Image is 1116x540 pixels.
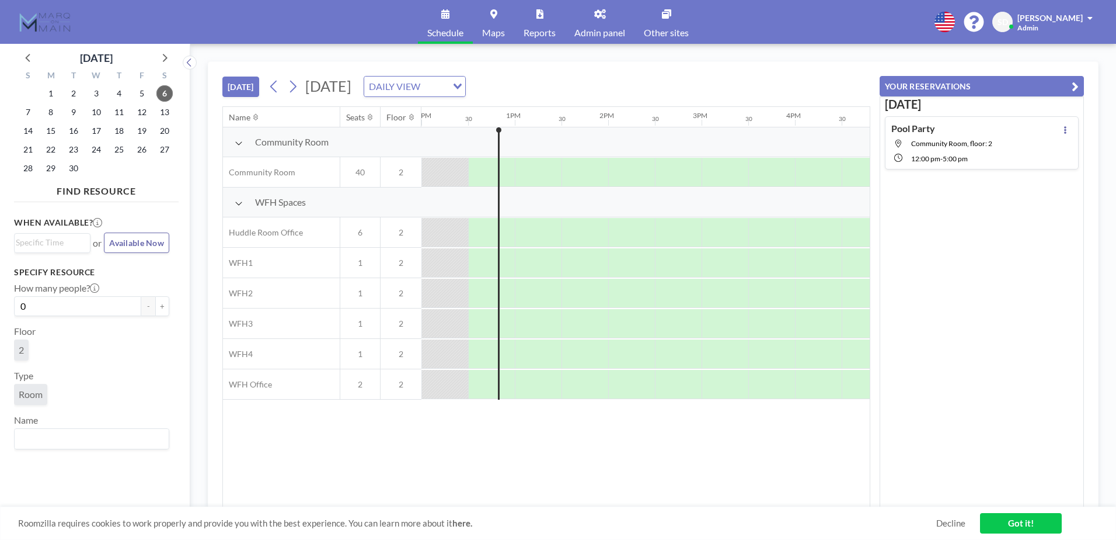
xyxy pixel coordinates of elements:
[153,69,176,84] div: S
[223,167,295,178] span: Community Room
[223,227,303,238] span: Huddle Room Office
[156,141,173,158] span: Saturday, September 27, 2025
[85,69,108,84] div: W
[839,115,846,123] div: 30
[223,349,253,359] span: WFH4
[644,28,689,37] span: Other sites
[381,167,421,178] span: 2
[18,518,936,529] span: Roomzilla requires cookies to work properly and provide you with the best experience. You can lea...
[340,319,380,329] span: 1
[65,141,82,158] span: Tuesday, September 23, 2025
[599,111,614,120] div: 2PM
[255,136,329,148] span: Community Room
[104,233,169,253] button: Available Now
[340,379,380,390] span: 2
[340,288,380,299] span: 1
[43,104,59,120] span: Monday, September 8, 2025
[17,69,40,84] div: S
[381,319,421,329] span: 2
[386,112,406,123] div: Floor
[559,115,566,123] div: 30
[130,69,153,84] div: F
[222,77,259,97] button: [DATE]
[134,123,150,139] span: Friday, September 19, 2025
[381,379,421,390] span: 2
[16,236,83,249] input: Search for option
[88,85,104,102] span: Wednesday, September 3, 2025
[14,370,33,382] label: Type
[427,28,463,37] span: Schedule
[88,123,104,139] span: Wednesday, September 17, 2025
[111,141,127,158] span: Thursday, September 25, 2025
[574,28,625,37] span: Admin panel
[20,160,36,176] span: Sunday, September 28, 2025
[111,104,127,120] span: Thursday, September 11, 2025
[340,167,380,178] span: 40
[223,288,253,299] span: WFH2
[141,296,155,316] button: -
[229,112,250,123] div: Name
[20,141,36,158] span: Sunday, September 21, 2025
[43,85,59,102] span: Monday, September 1, 2025
[111,123,127,139] span: Thursday, September 18, 2025
[693,111,707,120] div: 3PM
[134,104,150,120] span: Friday, September 12, 2025
[15,429,169,449] div: Search for option
[940,154,943,163] span: -
[223,379,272,390] span: WFH Office
[19,11,71,34] img: organization-logo
[14,414,38,426] label: Name
[381,349,421,359] span: 2
[936,518,965,529] a: Decline
[880,76,1084,96] button: YOUR RESERVATIONS
[62,69,85,84] div: T
[14,181,179,197] h4: FIND RESOURCE
[156,104,173,120] span: Saturday, September 13, 2025
[111,85,127,102] span: Thursday, September 4, 2025
[891,123,935,134] h4: Pool Party
[381,258,421,268] span: 2
[223,258,253,268] span: WFH1
[424,79,446,94] input: Search for option
[65,104,82,120] span: Tuesday, September 9, 2025
[65,85,82,102] span: Tuesday, September 2, 2025
[745,115,752,123] div: 30
[156,85,173,102] span: Saturday, September 6, 2025
[14,282,99,294] label: How many people?
[19,344,24,356] span: 2
[16,431,162,446] input: Search for option
[14,267,169,278] h3: Specify resource
[998,17,1008,27] span: SD
[911,154,940,163] span: 12:00 PM
[14,326,36,337] label: Floor
[943,154,968,163] span: 5:00 PM
[155,296,169,316] button: +
[506,111,521,120] div: 1PM
[524,28,556,37] span: Reports
[134,85,150,102] span: Friday, September 5, 2025
[1017,23,1038,32] span: Admin
[109,238,164,248] span: Available Now
[19,389,43,400] span: Room
[340,349,380,359] span: 1
[452,518,472,528] a: here.
[107,69,130,84] div: T
[364,77,465,96] div: Search for option
[340,227,380,238] span: 6
[413,111,431,120] div: 12PM
[255,196,306,208] span: WFH Spaces
[465,115,472,123] div: 30
[482,28,505,37] span: Maps
[80,50,113,66] div: [DATE]
[786,111,801,120] div: 4PM
[156,123,173,139] span: Saturday, September 20, 2025
[340,258,380,268] span: 1
[65,123,82,139] span: Tuesday, September 16, 2025
[43,160,59,176] span: Monday, September 29, 2025
[20,104,36,120] span: Sunday, September 7, 2025
[367,79,423,94] span: DAILY VIEW
[305,77,351,95] span: [DATE]
[381,227,421,238] span: 2
[65,160,82,176] span: Tuesday, September 30, 2025
[223,319,253,329] span: WFH3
